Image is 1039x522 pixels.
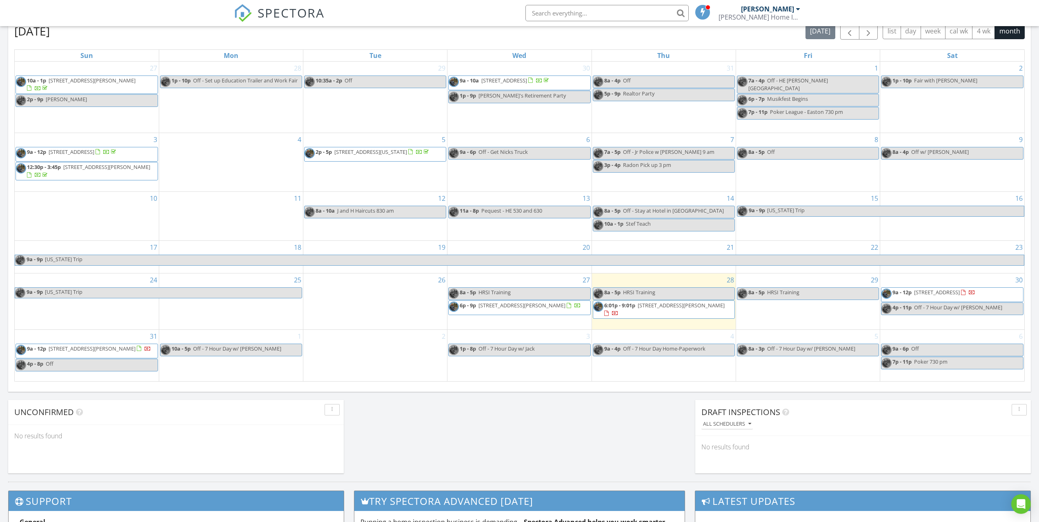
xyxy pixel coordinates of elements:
a: Go to August 12, 2025 [436,192,447,205]
span: Stef Teach [626,220,651,227]
a: Go to August 27, 2025 [581,273,592,287]
a: 9a - 10a [STREET_ADDRESS] [460,77,550,84]
td: Go to August 1, 2025 [736,62,880,133]
td: Go to August 20, 2025 [447,241,592,273]
span: 7a - 5p [604,148,621,155]
span: 8a - 4p [892,148,909,155]
span: Pequest - HE 530 and 630 [481,207,542,214]
a: 10a - 1p [STREET_ADDRESS][PERSON_NAME] [27,77,136,92]
span: 6p - 9p [460,302,476,309]
a: 9a - 12p [STREET_ADDRESS] [27,148,118,155]
td: Go to August 6, 2025 [447,133,592,191]
a: Go to July 31, 2025 [725,62,736,75]
h2: [DATE] [14,23,50,39]
a: Go to August 17, 2025 [148,241,159,254]
span: [PERSON_NAME]'s Retirement Party [478,92,566,99]
td: Go to August 28, 2025 [592,273,736,330]
span: Off - 7 Hour Day w/ [PERSON_NAME] [767,345,855,352]
span: 8a - 5p [604,289,621,296]
a: Friday [802,50,814,61]
span: 10a - 1p [604,220,623,227]
img: cover_photo.jpg [16,360,26,370]
a: Go to August 25, 2025 [292,273,303,287]
img: cover_photo.jpg [881,345,892,355]
span: 4p - 8p [27,360,43,367]
span: Off - Stay at Hotel in [GEOGRAPHIC_DATA] [623,207,724,214]
td: Go to August 22, 2025 [736,241,880,273]
span: Off - 7 Hour Day w/ [PERSON_NAME] [914,304,1002,311]
img: cover_photo.jpg [449,77,459,87]
img: cover_photo.jpg [593,161,603,171]
a: 9a - 12p [STREET_ADDRESS] [16,147,158,162]
a: Go to August 30, 2025 [1014,273,1024,287]
a: Go to August 22, 2025 [869,241,880,254]
td: Go to August 27, 2025 [447,273,592,330]
img: cover_photo.jpg [16,163,26,173]
span: [STREET_ADDRESS][PERSON_NAME] [49,77,136,84]
a: Thursday [656,50,672,61]
a: Go to August 11, 2025 [292,192,303,205]
a: Go to August 24, 2025 [148,273,159,287]
img: cover_photo.jpg [305,77,315,87]
a: 9a - 10a [STREET_ADDRESS] [448,76,590,90]
div: All schedulers [703,421,751,427]
span: Off - 7 Hour Day w/ [PERSON_NAME] [193,345,281,352]
a: Go to September 3, 2025 [585,330,592,343]
img: cover_photo.jpg [737,77,748,87]
td: Go to August 12, 2025 [303,191,447,241]
span: 7p - 11p [748,108,768,116]
a: 6:01p - 9:01p [STREET_ADDRESS][PERSON_NAME] [593,300,735,319]
img: cover_photo.jpg [160,345,171,355]
span: 8a - 10a [316,207,335,214]
span: 8a - 5p [460,289,476,296]
div: Open Intercom Messenger [1011,494,1031,514]
span: 3p - 4p [604,161,621,169]
span: [STREET_ADDRESS][PERSON_NAME] [49,345,136,352]
a: 6p - 9p [STREET_ADDRESS][PERSON_NAME] [448,300,590,315]
span: Off - Set up Education Trailer and Work Fair [193,77,298,84]
a: 9a - 12p [STREET_ADDRESS] [881,287,1023,302]
span: J and H Haircuts 830 am [337,207,394,214]
td: Go to August 18, 2025 [159,241,303,273]
span: 9a - 9p [26,255,43,265]
a: 6:01p - 9:01p [STREET_ADDRESS][PERSON_NAME] [604,302,725,317]
img: cover_photo.jpg [737,95,748,105]
h3: Latest Updates [695,491,1030,511]
img: cover_photo.jpg [881,304,892,314]
span: Off [767,148,775,155]
td: Go to August 16, 2025 [880,191,1024,241]
span: Unconfirmed [14,406,74,418]
a: SPECTORA [234,11,325,28]
img: cover_photo.jpg [593,148,603,158]
img: cover_photo.jpg [449,148,459,158]
a: Go to August 26, 2025 [436,273,447,287]
a: 6p - 9p [STREET_ADDRESS][PERSON_NAME] [460,302,581,309]
img: cover_photo.jpg [15,288,25,298]
span: Poker 730 pm [914,358,948,365]
span: 12:30p - 3:45p [27,163,61,171]
span: 4p - 11p [892,304,912,311]
span: 10a - 1p [27,77,46,84]
span: 9a - 12p [892,289,912,296]
span: 1p - 8p [460,345,476,352]
span: HRSI Training [478,289,511,296]
a: Go to August 14, 2025 [725,192,736,205]
span: Off - Jr Police w [PERSON_NAME] 9 am [623,148,714,155]
td: Go to August 14, 2025 [592,191,736,241]
td: Go to August 19, 2025 [303,241,447,273]
a: Wednesday [511,50,528,61]
span: 9a - 4p [604,345,621,352]
a: Go to August 13, 2025 [581,192,592,205]
td: Go to September 4, 2025 [592,329,736,381]
img: cover_photo.jpg [593,289,603,299]
a: Go to August 6, 2025 [585,133,592,146]
span: 11a - 8p [460,207,479,214]
a: Go to August 21, 2025 [725,241,736,254]
a: Go to August 5, 2025 [440,133,447,146]
a: Monday [222,50,240,61]
span: Off [911,345,919,352]
span: Musikfest Begins [767,95,808,102]
span: [STREET_ADDRESS][US_STATE] [334,148,407,155]
td: Go to August 29, 2025 [736,273,880,330]
span: Radon Pick up 3 pm [623,161,671,169]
